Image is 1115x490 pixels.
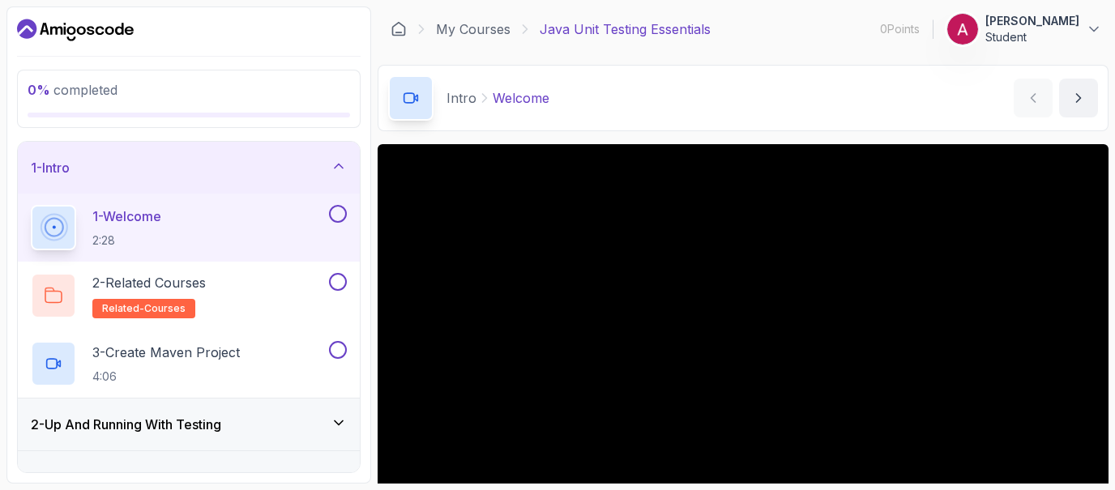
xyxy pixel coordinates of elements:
a: Dashboard [391,21,407,37]
h3: 1 - Intro [31,158,70,177]
button: 3-Create Maven Project4:06 [31,341,347,386]
button: 2-Related Coursesrelated-courses [31,273,347,318]
p: Student [985,29,1079,45]
a: My Courses [436,19,511,39]
p: Welcome [493,88,549,108]
span: related-courses [102,302,186,315]
button: 1-Welcome2:28 [31,205,347,250]
h3: 3 - Outro [31,467,79,487]
button: 2-Up And Running With Testing [18,398,360,450]
span: 0 % [28,82,50,98]
iframe: chat widget [807,133,1099,417]
p: 2:28 [92,232,161,249]
p: 2 - Related Courses [92,273,206,292]
button: user profile image[PERSON_NAME]Student [946,13,1102,45]
p: Intro [446,88,476,108]
p: 0 Points [880,21,920,37]
p: 3 - Create Maven Project [92,343,240,362]
button: 1-Intro [18,142,360,194]
button: next content [1059,79,1098,117]
h3: 2 - Up And Running With Testing [31,415,221,434]
a: Dashboard [17,17,134,43]
button: previous content [1014,79,1053,117]
p: Java Unit Testing Essentials [540,19,711,39]
p: 4:06 [92,369,240,385]
iframe: chat widget [1047,425,1099,474]
span: completed [28,82,117,98]
p: 1 - Welcome [92,207,161,226]
img: user profile image [947,14,978,45]
p: [PERSON_NAME] [985,13,1079,29]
